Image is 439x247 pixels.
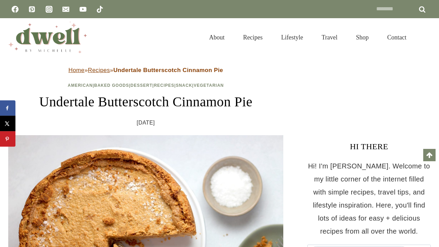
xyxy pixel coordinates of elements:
[94,83,129,88] a: Baked Goods
[131,83,153,88] a: Dessert
[68,83,93,88] a: American
[272,25,312,49] a: Lifestyle
[42,2,56,16] a: Instagram
[69,67,85,73] a: Home
[176,83,192,88] a: Snack
[137,118,155,128] time: [DATE]
[200,25,234,49] a: About
[68,83,224,88] span: | | | | |
[88,67,110,73] a: Recipes
[8,92,283,112] h1: Undertale Butterscotch Cinnamon Pie
[423,149,436,161] a: Scroll to top
[200,25,416,49] nav: Primary Navigation
[154,83,175,88] a: Recipes
[347,25,378,49] a: Shop
[312,25,347,49] a: Travel
[25,2,39,16] a: Pinterest
[307,160,431,238] p: Hi! I'm [PERSON_NAME]. Welcome to my little corner of the internet filled with simple recipes, tr...
[69,67,223,73] span: » »
[234,25,272,49] a: Recipes
[8,2,22,16] a: Facebook
[307,140,431,153] h3: HI THERE
[76,2,90,16] a: YouTube
[419,32,431,43] button: View Search Form
[194,83,224,88] a: Vegetarian
[378,25,416,49] a: Contact
[8,22,87,53] img: DWELL by michelle
[113,67,223,73] strong: Undertale Butterscotch Cinnamon Pie
[59,2,73,16] a: Email
[93,2,107,16] a: TikTok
